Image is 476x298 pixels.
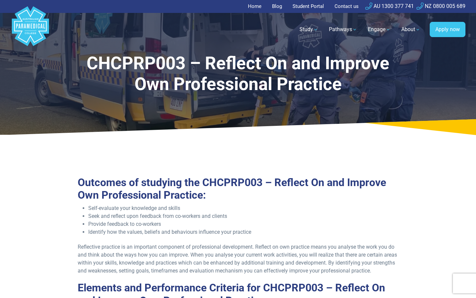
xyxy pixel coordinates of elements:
a: Engage [364,20,395,39]
li: Identify how the values, beliefs and behaviours influence your practice [88,228,399,236]
li: Provide feedback to co-workers [88,220,399,228]
li: Self-evaluate your knowledge and skills [88,204,399,212]
a: NZ 0800 005 689 [416,3,465,9]
a: Pathways [325,20,361,39]
h1: CHCPRP003 – Reflect On and Improve Own Professional Practice [67,53,409,95]
li: Seek and reflect upon feedback from co-workers and clients [88,212,399,220]
a: About [397,20,424,39]
a: AU 1300 377 741 [365,3,414,9]
a: Apply now [430,22,465,37]
h2: Outcomes of studying the CHCPRP003 – Reflect On and Improve Own Professional Practice: [78,176,399,202]
a: Australian Paramedical College [11,13,50,46]
p: Reflective practice is an important component of professional development. Reflect on own practic... [78,243,399,275]
a: Study [296,20,322,39]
